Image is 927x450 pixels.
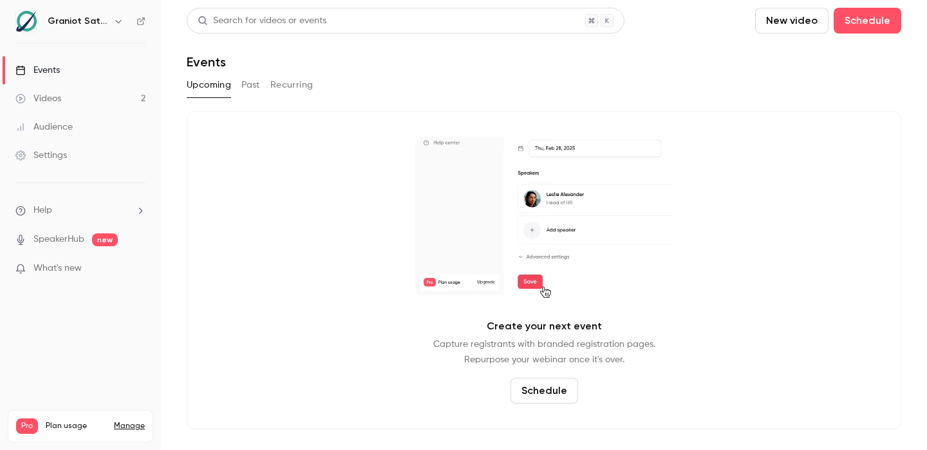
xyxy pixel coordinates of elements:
button: Past [241,75,260,95]
div: Events [15,64,60,77]
li: help-dropdown-opener [15,204,145,217]
span: new [92,233,118,246]
div: Search for videos or events [198,14,326,28]
div: Videos [15,92,61,105]
div: Settings [15,149,67,162]
a: SpeakerHub [33,233,84,246]
span: What's new [33,262,82,275]
p: Create your next event [487,318,602,334]
span: Pro [16,418,38,434]
a: Manage [114,421,145,431]
button: Schedule [510,378,578,404]
img: Graniot Satellite Technologies SL [16,11,37,32]
span: Help [33,204,52,217]
button: New video [755,8,829,34]
div: Audience [15,121,73,133]
h6: Graniot Satellite Technologies SL [48,15,108,28]
h1: Events [187,54,226,70]
button: Upcoming [187,75,231,95]
span: Plan usage [46,421,106,431]
button: Schedule [834,8,901,34]
p: Capture registrants with branded registration pages. Repurpose your webinar once it's over. [433,337,655,367]
button: Recurring [270,75,314,95]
